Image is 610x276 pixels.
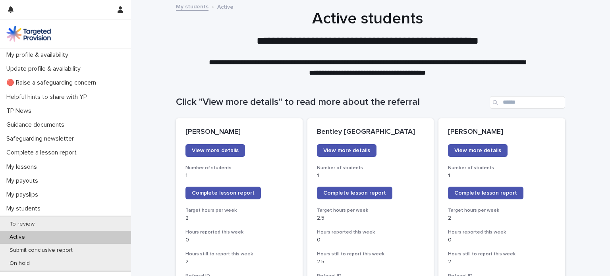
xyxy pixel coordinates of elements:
h3: Target hours per week [317,207,425,214]
p: 0 [185,237,293,243]
h3: Hours still to report this week [185,251,293,257]
p: 2 [185,215,293,222]
p: On hold [3,260,36,267]
p: Update profile & availability [3,65,87,73]
p: 1 [448,172,556,179]
p: 2 [448,215,556,222]
span: Complete lesson report [323,190,386,196]
p: Complete a lesson report [3,149,83,156]
a: View more details [185,144,245,157]
p: My students [3,205,47,212]
a: Complete lesson report [448,187,523,199]
p: 2 [185,259,293,265]
p: My payslips [3,191,44,199]
p: My lessons [3,163,43,171]
a: Complete lesson report [317,187,392,199]
p: [PERSON_NAME] [448,128,556,137]
p: 🔴 Raise a safeguarding concern [3,79,102,87]
p: 0 [448,237,556,243]
p: Helpful hints to share with YP [3,93,93,101]
a: View more details [448,144,508,157]
p: Safeguarding newsletter [3,135,80,143]
h3: Number of students [448,165,556,171]
p: 1 [317,172,425,179]
span: View more details [454,148,501,153]
p: TP News [3,107,38,115]
a: Complete lesson report [185,187,261,199]
h1: Active students [173,9,562,28]
h3: Hours reported this week [448,229,556,235]
p: 2.5 [317,259,425,265]
span: View more details [323,148,370,153]
span: View more details [192,148,239,153]
h3: Hours reported this week [185,229,293,235]
p: To review [3,221,41,228]
p: Submit conclusive report [3,247,79,254]
h3: Target hours per week [448,207,556,214]
h3: Hours still to report this week [448,251,556,257]
h3: Hours still to report this week [317,251,425,257]
p: Active [217,2,234,11]
p: 0 [317,237,425,243]
span: Complete lesson report [454,190,517,196]
p: 1 [185,172,293,179]
p: 2 [448,259,556,265]
a: My students [176,2,208,11]
input: Search [490,96,565,109]
p: My profile & availability [3,51,75,59]
h1: Click "View more details" to read more about the referral [176,97,486,108]
p: [PERSON_NAME] [185,128,293,137]
span: Complete lesson report [192,190,255,196]
p: Bentley [GEOGRAPHIC_DATA] [317,128,425,137]
p: Active [3,234,31,241]
a: View more details [317,144,376,157]
h3: Number of students [185,165,293,171]
h3: Hours reported this week [317,229,425,235]
h3: Number of students [317,165,425,171]
p: 2.5 [317,215,425,222]
img: M5nRWzHhSzIhMunXDL62 [6,26,51,42]
h3: Target hours per week [185,207,293,214]
p: Guidance documents [3,121,71,129]
p: My payouts [3,177,44,185]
